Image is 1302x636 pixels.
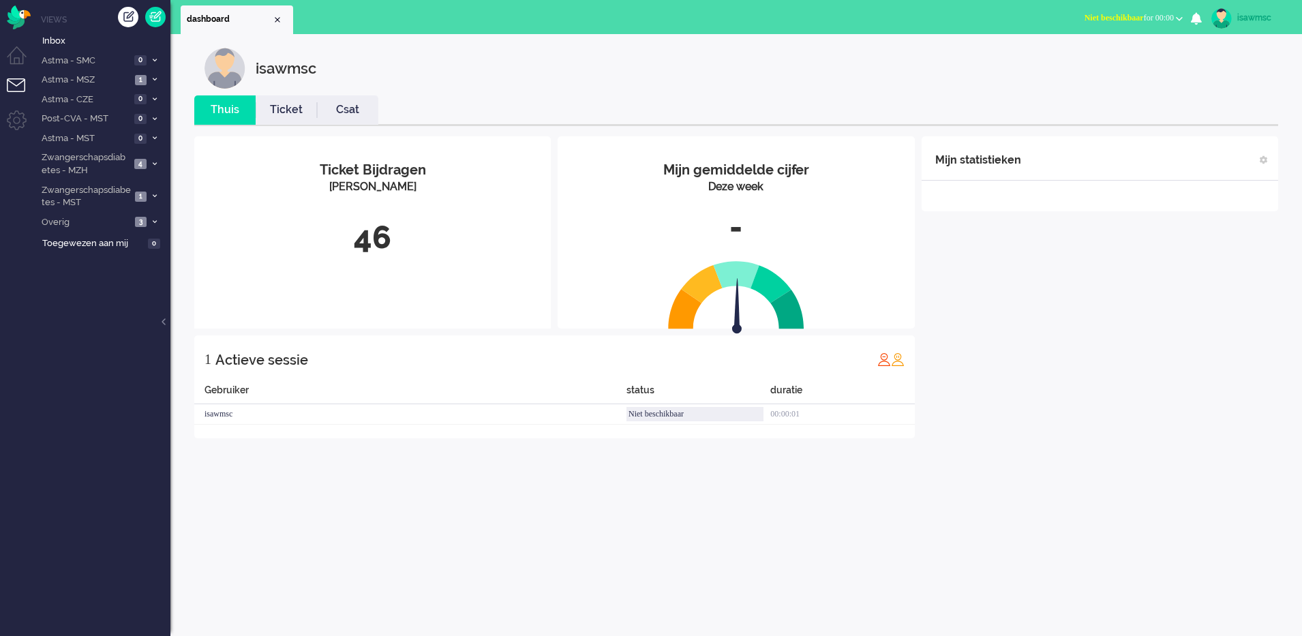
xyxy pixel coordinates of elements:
span: 0 [134,94,147,104]
div: Niet beschikbaar [626,407,763,421]
img: semi_circle.svg [668,260,804,329]
a: Omnidesk [7,9,31,19]
div: - [568,205,904,250]
a: Quick Ticket [145,7,166,27]
li: Admin menu [7,110,37,141]
span: Inbox [42,35,170,48]
li: Ticket [256,95,317,125]
button: Niet beschikbaarfor 00:00 [1076,8,1191,28]
a: Inbox [40,33,170,48]
span: Astma - CZE [40,93,130,106]
img: flow_omnibird.svg [7,5,31,29]
span: Astma - MSZ [40,74,131,87]
span: Toegewezen aan mij [42,237,144,250]
div: 46 [205,215,541,260]
div: Gebruiker [194,383,626,404]
li: Dashboard [181,5,293,34]
div: duratie [770,383,914,404]
li: Csat [317,95,378,125]
div: Mijn gemiddelde cijfer [568,160,904,180]
a: Ticket [256,102,317,118]
img: profile_red.svg [877,352,891,366]
span: 0 [134,134,147,144]
img: customer.svg [205,48,245,89]
a: Csat [317,102,378,118]
a: Thuis [194,102,256,118]
span: 3 [135,217,147,227]
span: 0 [148,239,160,249]
img: avatar [1211,8,1232,29]
li: Dashboard menu [7,46,37,77]
span: 1 [135,75,147,85]
div: Ticket Bijdragen [205,160,541,180]
a: Toegewezen aan mij 0 [40,235,170,250]
li: Tickets menu [7,78,37,109]
img: arrow.svg [708,278,766,337]
span: Niet beschikbaar [1085,13,1144,22]
span: for 00:00 [1085,13,1174,22]
span: 4 [134,159,147,169]
span: Overig [40,216,131,229]
div: Deze week [568,179,904,195]
li: Views [41,14,170,25]
li: Niet beschikbaarfor 00:00 [1076,4,1191,34]
div: [PERSON_NAME] [205,179,541,195]
span: dashboard [187,14,272,25]
span: Astma - SMC [40,55,130,67]
span: Zwangerschapsdiabetes - MST [40,184,131,209]
span: Post-CVA - MST [40,112,130,125]
div: Creëer ticket [118,7,138,27]
div: isawmsc [256,48,316,89]
span: 0 [134,114,147,124]
div: 00:00:01 [770,404,914,425]
div: isawmsc [1237,11,1288,25]
span: Astma - MST [40,132,130,145]
span: 1 [135,192,147,202]
a: isawmsc [1209,8,1288,29]
div: status [626,383,770,404]
div: 1 [205,346,211,373]
li: Thuis [194,95,256,125]
span: 0 [134,55,147,65]
div: Close tab [272,14,283,25]
div: isawmsc [194,404,626,425]
span: Zwangerschapsdiabetes - MZH [40,151,130,177]
div: Mijn statistieken [935,147,1021,174]
img: profile_orange.svg [891,352,905,366]
div: Actieve sessie [215,346,308,374]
